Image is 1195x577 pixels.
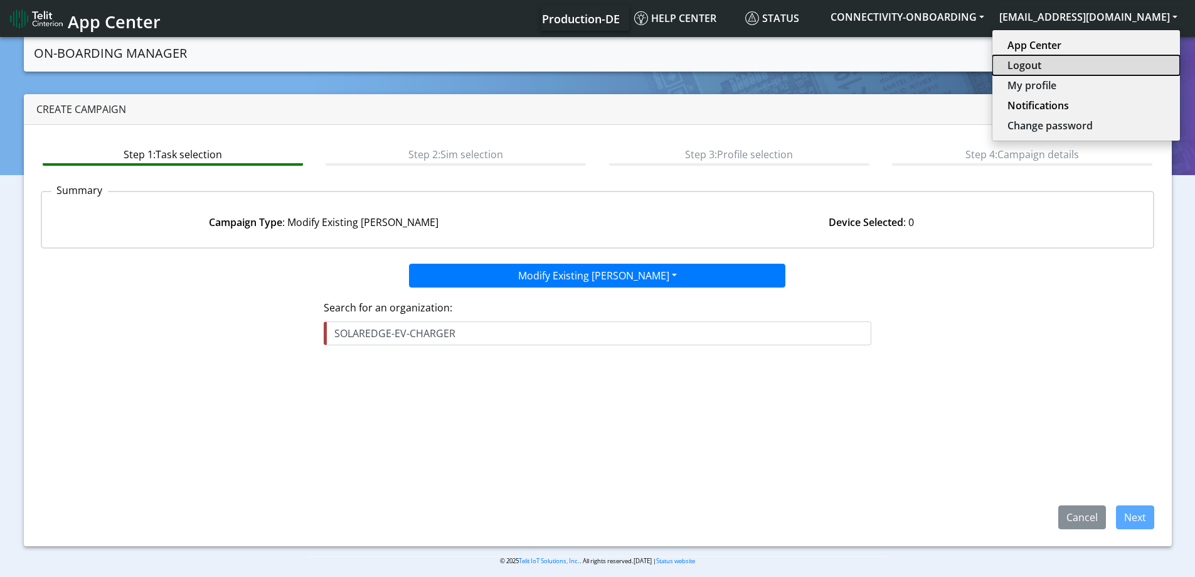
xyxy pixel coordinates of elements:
[634,11,648,25] img: knowledge.svg
[209,215,282,229] strong: Campaign Type
[1007,98,1165,113] a: Notifications
[542,11,620,26] span: Production-DE
[68,10,161,33] span: App Center
[1116,505,1154,529] button: Next
[634,11,716,25] span: Help center
[892,142,1152,166] btn: Step 4: Campaign details
[326,142,586,166] btn: Step 2: Sim selection
[823,6,992,28] button: CONNECTIVITY-ONBOARDING
[992,116,1180,136] button: Change password
[324,321,871,345] input: Organization search
[24,94,1172,125] div: Create campaign
[598,215,1146,230] div: : 0
[541,6,619,31] a: Your current platform instance
[50,215,598,230] div: : Modify Existing [PERSON_NAME]
[992,95,1180,116] button: Notifications
[609,142,869,166] btn: Step 3: Profile selection
[519,557,580,565] a: Telit IoT Solutions, Inc.
[1007,38,1165,53] a: App Center
[51,183,108,198] p: Summary
[829,215,903,229] strong: Device Selected
[992,6,1185,28] button: [EMAIL_ADDRESS][DOMAIN_NAME]
[656,557,695,565] a: Status website
[308,556,887,566] p: © 2025 . All rights reserved.[DATE] |
[992,75,1180,95] button: My profile
[745,11,799,25] span: Status
[10,9,63,29] img: logo-telit-cinterion-gw-new.png
[992,55,1180,75] button: Logout
[409,264,785,288] button: Modify Existing [PERSON_NAME]
[324,300,871,315] label: Search for an organization:
[34,41,187,66] a: On-Boarding Manager
[745,11,759,25] img: status.svg
[629,6,740,31] a: Help center
[740,6,823,31] a: Status
[992,35,1180,55] button: App Center
[43,142,303,166] btn: Step 1: Task selection
[10,5,159,32] a: App Center
[1058,505,1106,529] button: Cancel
